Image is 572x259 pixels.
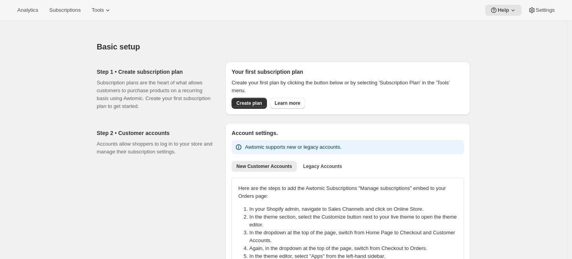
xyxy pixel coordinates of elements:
[17,7,38,13] span: Analytics
[92,7,104,13] span: Tools
[249,229,462,244] li: In the dropdown at the top of the page, switch from Home Page to Checkout and Customer Accounts.
[249,244,462,252] li: Again, in the dropdown at the top of the page, switch from Checkout to Orders.
[498,7,509,13] span: Help
[485,5,522,16] button: Help
[232,98,267,109] button: Create plan
[97,79,213,110] p: Subscription plans are the heart of what allows customers to purchase products on a recurring bas...
[245,143,341,151] p: Awtomic supports new or legacy accounts.
[87,5,116,16] button: Tools
[13,5,43,16] button: Analytics
[232,161,297,172] button: New Customer Accounts
[249,205,462,213] li: In your Shopify admin, navigate to Sales Channels and click on Online Store.
[49,7,81,13] span: Subscriptions
[298,161,347,172] button: Legacy Accounts
[97,129,213,137] h2: Step 2 • Customer accounts
[523,5,559,16] button: Settings
[536,7,555,13] span: Settings
[232,79,464,95] p: Create your first plan by clicking the button below or by selecting 'Subscription Plan' in the 'T...
[232,129,464,137] h2: Account settings.
[232,68,464,76] h2: Your first subscription plan
[44,5,85,16] button: Subscriptions
[236,100,262,106] span: Create plan
[270,98,305,109] a: Learn more
[97,42,140,51] span: Basic setup
[97,68,213,76] h2: Step 1 • Create subscription plan
[238,184,457,200] p: Here are the steps to add the Awtomic Subscriptions "Manage subscriptions" embed to your Orders p...
[97,140,213,156] p: Accounts allow shoppers to log in to your store and manage their subscription settings.
[303,163,342,170] span: Legacy Accounts
[275,100,300,106] span: Learn more
[236,163,292,170] span: New Customer Accounts
[249,213,462,229] li: In the theme section, select the Customize button next to your live theme to open the theme editor.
